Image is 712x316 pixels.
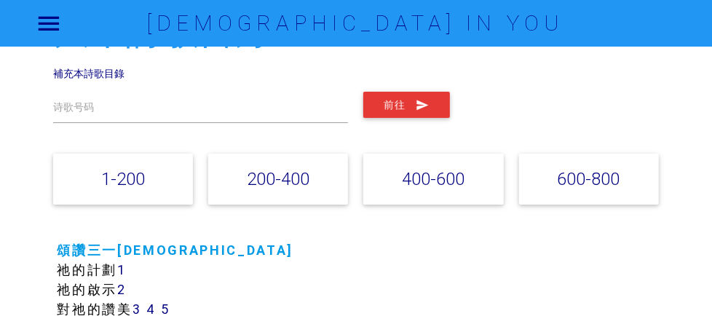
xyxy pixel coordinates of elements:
a: 600-800 [558,168,620,189]
a: 2 [117,281,127,298]
a: 頌讚三一[DEMOGRAPHIC_DATA] [57,242,293,258]
label: 诗歌号码 [53,100,94,115]
a: 400-600 [403,168,465,189]
iframe: Chat [650,250,701,305]
button: 前往 [363,92,450,118]
a: 200-400 [247,168,309,189]
a: 補充本詩歌目錄 [53,67,124,80]
a: 1 [117,261,127,278]
a: 1-200 [101,168,145,189]
h2: 大本詩歌目錄 [53,12,658,52]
